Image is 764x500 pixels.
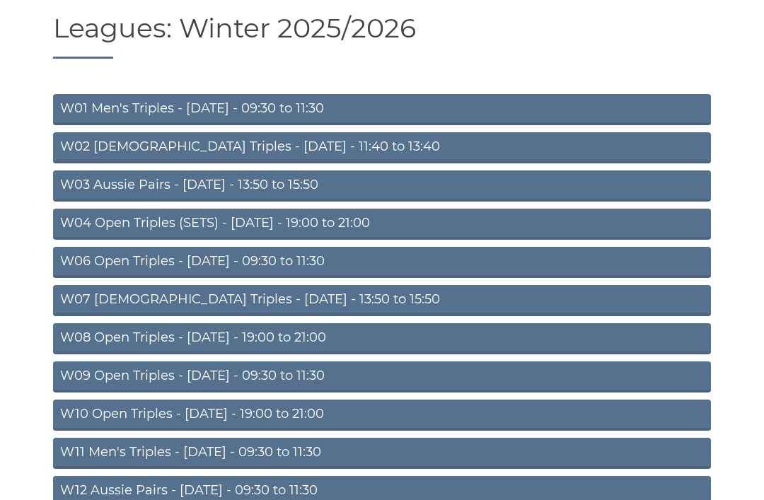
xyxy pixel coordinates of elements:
[53,362,711,393] a: W09 Open Triples - [DATE] - 09:30 to 11:30
[53,209,711,240] a: W04 Open Triples (SETS) - [DATE] - 19:00 to 21:00
[53,286,711,317] a: W07 [DEMOGRAPHIC_DATA] Triples - [DATE] - 13:50 to 15:50
[53,400,711,431] a: W10 Open Triples - [DATE] - 19:00 to 21:00
[53,14,711,60] h1: Leagues: Winter 2025/2026
[53,248,711,279] a: W06 Open Triples - [DATE] - 09:30 to 11:30
[53,95,711,126] a: W01 Men's Triples - [DATE] - 09:30 to 11:30
[53,324,711,355] a: W08 Open Triples - [DATE] - 19:00 to 21:00
[53,171,711,202] a: W03 Aussie Pairs - [DATE] - 13:50 to 15:50
[53,438,711,470] a: W11 Men's Triples - [DATE] - 09:30 to 11:30
[53,133,711,164] a: W02 [DEMOGRAPHIC_DATA] Triples - [DATE] - 11:40 to 13:40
